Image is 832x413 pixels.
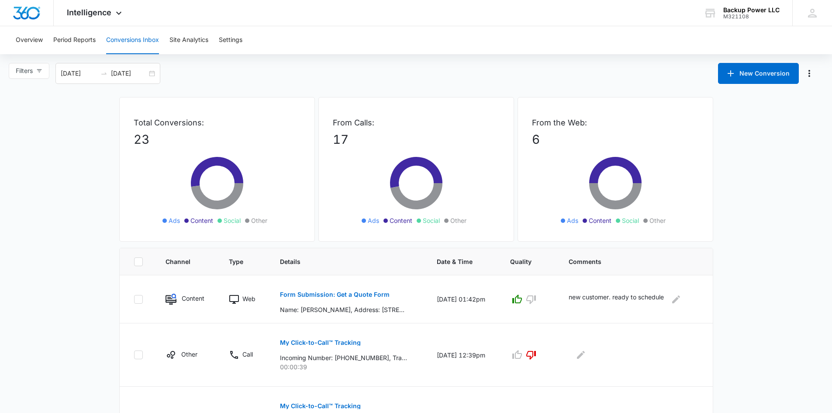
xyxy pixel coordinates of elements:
span: Type [229,257,246,266]
span: Content [190,216,213,225]
p: Form Submission: Get a Quote Form [280,292,390,298]
input: End date [111,69,147,78]
p: 00:00:39 [280,362,416,371]
div: account name [723,7,780,14]
span: Social [622,216,639,225]
button: Overview [16,26,43,54]
span: Ads [567,216,578,225]
span: Other [649,216,666,225]
span: Quality [510,257,535,266]
span: Intelligence [67,8,111,17]
button: Form Submission: Get a Quote Form [280,284,390,305]
button: Manage Numbers [802,66,816,80]
p: 23 [134,130,300,149]
span: Comments [569,257,686,266]
span: Other [450,216,466,225]
p: Web [242,294,255,303]
span: Content [390,216,412,225]
p: Name: [PERSON_NAME], Address: [STREET_ADDRESS][PERSON_NAME], Email: [EMAIL_ADDRESS][DOMAIN_NAME],... [280,305,407,314]
span: Details [280,257,403,266]
span: Filters [16,66,33,76]
p: Call [242,350,253,359]
button: Period Reports [53,26,96,54]
button: Settings [219,26,242,54]
span: Ads [169,216,180,225]
button: Edit Comments [574,348,588,362]
p: Incoming Number: [PHONE_NUMBER], Tracking Number: [PHONE_NUMBER], Ring To: [PHONE_NUMBER], Caller... [280,353,407,362]
p: My Click-to-Call™ Tracking [280,340,361,346]
td: [DATE] 12:39pm [426,323,500,387]
p: 17 [333,130,500,149]
span: Social [423,216,440,225]
span: Ads [368,216,379,225]
span: Content [589,216,611,225]
p: 6 [532,130,699,149]
button: Filters [9,63,49,79]
span: Other [251,216,267,225]
div: account id [723,14,780,20]
p: From the Web: [532,117,699,128]
p: Other [181,350,197,359]
span: Channel [166,257,195,266]
p: From Calls: [333,117,500,128]
p: Total Conversions: [134,117,300,128]
td: [DATE] 01:42pm [426,275,500,323]
input: Start date [61,69,97,78]
button: My Click-to-Call™ Tracking [280,332,361,353]
span: to [100,70,107,77]
p: new customer. ready to schedule [569,292,664,306]
button: New Conversion [718,63,799,84]
button: Edit Comments [669,292,683,306]
p: Content [182,294,204,303]
span: swap-right [100,70,107,77]
button: Conversions Inbox [106,26,159,54]
button: Site Analytics [169,26,208,54]
span: Social [224,216,241,225]
span: Date & Time [437,257,476,266]
p: My Click-to-Call™ Tracking [280,403,361,409]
